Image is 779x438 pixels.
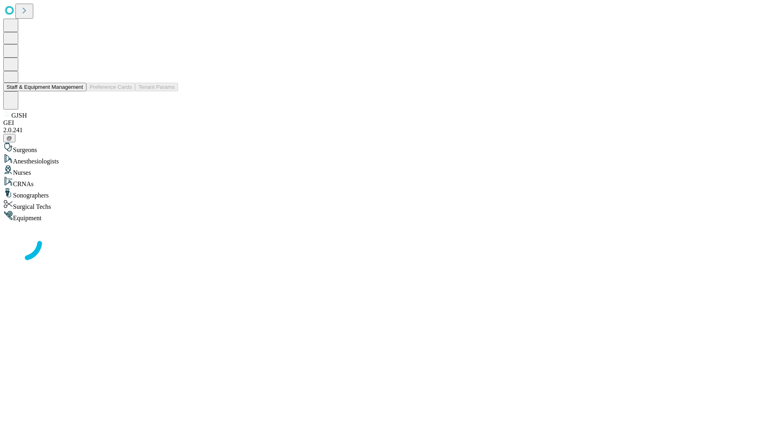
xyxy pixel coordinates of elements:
[3,176,776,188] div: CRNAs
[6,135,12,141] span: @
[11,112,27,119] span: GJSH
[3,127,776,134] div: 2.0.241
[3,119,776,127] div: GEI
[86,83,135,91] button: Preference Cards
[3,199,776,210] div: Surgical Techs
[3,188,776,199] div: Sonographers
[135,83,178,91] button: Tenant Params
[3,210,776,222] div: Equipment
[3,154,776,165] div: Anesthesiologists
[3,142,776,154] div: Surgeons
[3,165,776,176] div: Nurses
[3,83,86,91] button: Staff & Equipment Management
[3,134,15,142] button: @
